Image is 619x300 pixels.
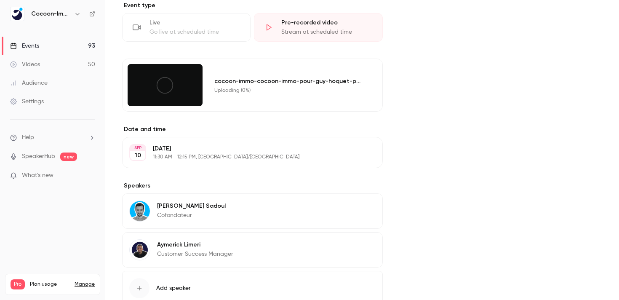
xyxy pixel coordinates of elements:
[22,133,34,142] span: Help
[11,7,24,21] img: Cocoon-Immo
[130,201,150,221] img: Thomas Sadoul
[281,28,372,36] div: Stream at scheduled time
[156,284,191,292] span: Add speaker
[10,97,44,106] div: Settings
[157,250,233,258] p: Customer Success Manager
[281,19,372,27] div: Pre-recorded video
[22,152,55,161] a: SpeakerHub
[11,279,25,289] span: Pro
[153,154,338,161] p: 11:30 AM - 12:15 PM, [GEOGRAPHIC_DATA]/[GEOGRAPHIC_DATA]
[214,87,362,94] div: Uploading (0%)
[157,202,226,210] p: [PERSON_NAME] Sadoul
[10,79,48,87] div: Audience
[130,145,145,151] div: SEP
[30,281,69,288] span: Plan usage
[10,133,95,142] li: help-dropdown-opener
[157,211,226,220] p: Cofondateur
[149,28,240,36] div: Go live at scheduled time
[122,232,383,268] div: Aymerick LimeriAymerick LimeriCustomer Success Manager
[60,153,77,161] span: new
[149,19,240,27] div: Live
[122,125,383,134] label: Date and time
[135,151,141,160] p: 10
[85,172,95,179] iframe: Noticeable Trigger
[75,281,95,288] a: Manage
[153,145,338,153] p: [DATE]
[122,193,383,229] div: Thomas Sadoul[PERSON_NAME] SadoulCofondateur
[122,13,251,42] div: LiveGo live at scheduled time
[157,241,233,249] p: Aymerick Limeri
[122,1,383,10] p: Event type
[122,182,383,190] label: Speakers
[254,13,382,42] div: Pre-recorded videoStream at scheduled time
[214,77,362,86] div: cocoon-immo-cocoon-immo-pour-guy-hoquet-prise-en-main-e2959571.mp4
[22,171,53,180] span: What's new
[10,42,39,50] div: Events
[31,10,71,18] h6: Cocoon-Immo
[10,60,40,69] div: Videos
[130,240,150,260] img: Aymerick Limeri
